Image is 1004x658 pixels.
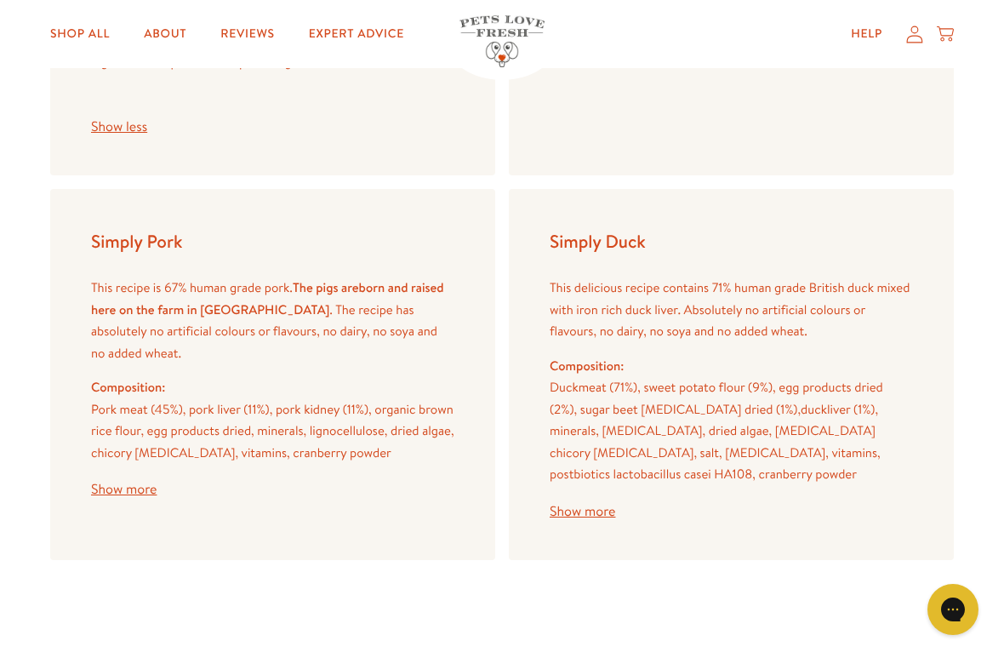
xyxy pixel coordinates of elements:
h4: Composition: [91,376,454,398]
strong: born and raised here on the farm in [GEOGRAPHIC_DATA] [91,278,444,318]
a: Expert Advice [295,17,418,51]
span: Pork meat (45%), pork liver (11%), pork kidney (11%), organic brown rice flour, egg products drie... [91,400,454,461]
p: This recipe is 67% human grade pork. . The recipe has absolutely no artificial colours or flavour... [91,277,454,363]
h4: Simply Pork [91,230,454,253]
img: Pets Love Fresh [459,15,545,67]
button: Show more [91,483,157,496]
a: Reviews [207,17,288,51]
button: Show more [550,505,615,518]
span: Duck [550,378,579,396]
p: This delicious recipe contains 71% human grade British duck mixed with iron rich duck liver. Abso... [550,277,913,342]
a: Shop All [37,17,123,51]
a: Help [837,17,896,51]
strong: The pigs are [293,278,359,296]
span: meat (71%), sweet potato flour (9%), egg products dried (2%), sugar beet [MEDICAL_DATA] dried (1%), [550,378,883,418]
iframe: Gorgias live chat messenger [919,578,987,641]
h4: Composition: [550,355,913,377]
h4: Simply Duck [550,230,913,253]
a: About [130,17,200,51]
span: duck [801,400,827,418]
button: Show less [91,120,147,134]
